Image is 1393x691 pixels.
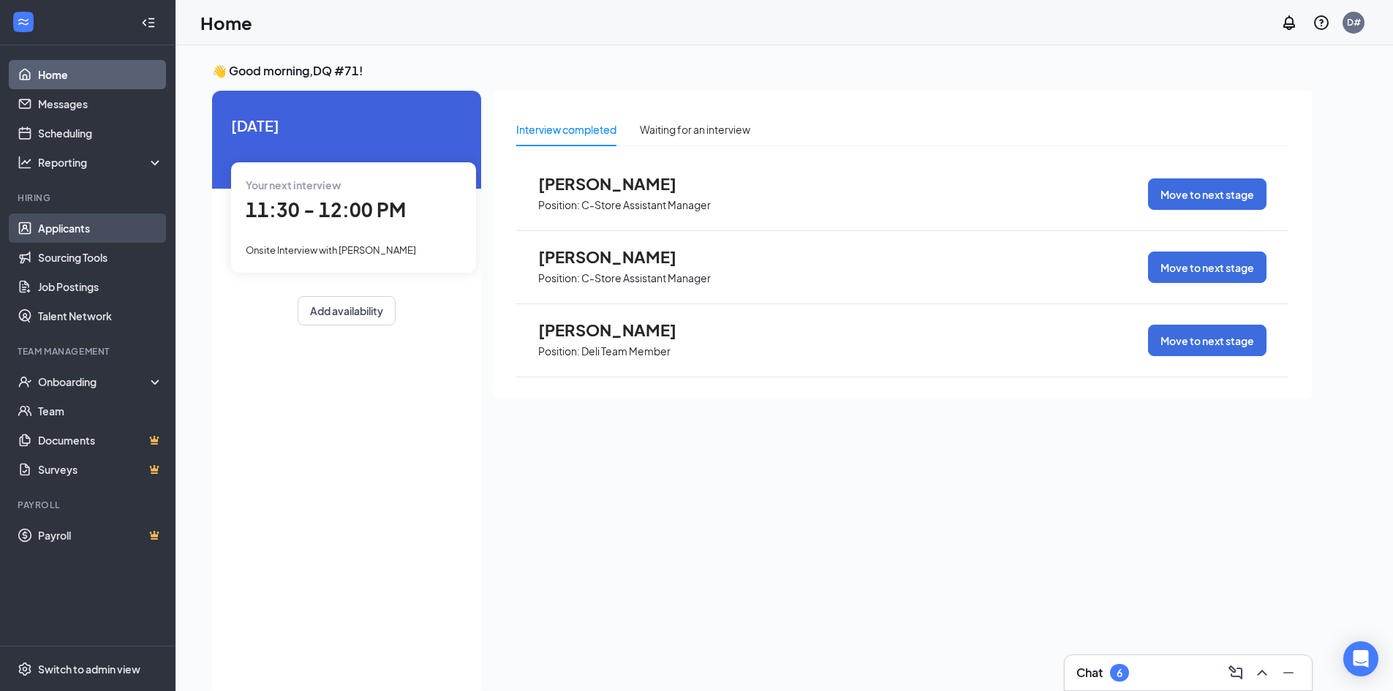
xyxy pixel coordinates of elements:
p: C-Store Assistant Manager [581,198,711,212]
button: ComposeMessage [1224,661,1247,684]
span: [PERSON_NAME] [538,320,699,339]
button: ChevronUp [1250,661,1274,684]
p: C-Store Assistant Manager [581,271,711,285]
div: Waiting for an interview [640,121,750,137]
svg: Collapse [141,15,156,30]
a: PayrollCrown [38,521,163,550]
svg: Settings [18,662,32,676]
div: D# [1347,16,1361,29]
svg: QuestionInfo [1313,14,1330,31]
div: Payroll [18,499,160,511]
span: [PERSON_NAME] [538,247,699,266]
div: Onboarding [38,374,151,389]
div: Hiring [18,192,160,204]
div: 6 [1117,667,1122,679]
svg: Notifications [1280,14,1298,31]
a: Talent Network [38,301,163,331]
button: Move to next stage [1148,178,1266,210]
p: Position: [538,271,580,285]
button: Minimize [1277,661,1300,684]
a: Sourcing Tools [38,243,163,272]
span: [PERSON_NAME] [538,174,699,193]
a: Team [38,396,163,426]
button: Move to next stage [1148,252,1266,283]
div: Switch to admin view [38,662,140,676]
svg: Minimize [1280,664,1297,681]
svg: UserCheck [18,374,32,389]
span: Your next interview [246,178,341,192]
span: [DATE] [231,114,462,137]
a: Job Postings [38,272,163,301]
a: DocumentsCrown [38,426,163,455]
h3: Chat [1076,665,1103,681]
div: Open Intercom Messenger [1343,641,1378,676]
div: Interview completed [516,121,616,137]
h1: Home [200,10,252,35]
div: Reporting [38,155,164,170]
a: SurveysCrown [38,455,163,484]
a: Scheduling [38,118,163,148]
h3: 👋 Good morning, DQ #71 ! [212,63,1312,79]
button: Move to next stage [1148,325,1266,356]
a: Messages [38,89,163,118]
a: Home [38,60,163,89]
svg: ComposeMessage [1227,664,1245,681]
p: Deli Team Member [581,344,671,358]
button: Add availability [298,296,396,325]
span: 11:30 - 12:00 PM [246,197,406,222]
p: Position: [538,198,580,212]
span: Onsite Interview with [PERSON_NAME] [246,244,416,256]
svg: WorkstreamLogo [16,15,31,29]
div: Team Management [18,345,160,358]
svg: ChevronUp [1253,664,1271,681]
a: Applicants [38,214,163,243]
svg: Analysis [18,155,32,170]
p: Position: [538,344,580,358]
